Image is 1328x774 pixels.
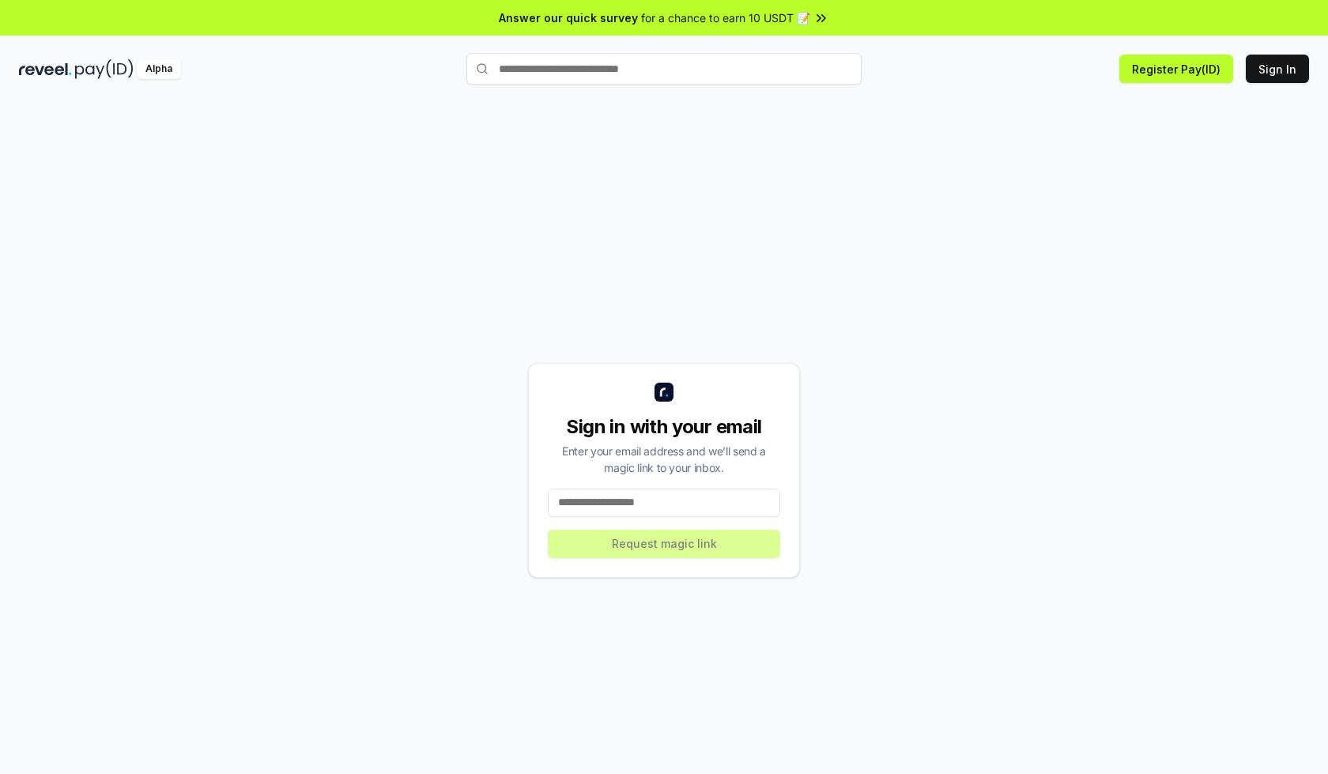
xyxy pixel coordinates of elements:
button: Register Pay(ID) [1119,55,1233,83]
button: Sign In [1246,55,1309,83]
div: Alpha [137,59,181,79]
div: Sign in with your email [548,414,780,440]
img: pay_id [75,59,134,79]
img: logo_small [655,383,673,402]
div: Enter your email address and we’ll send a magic link to your inbox. [548,443,780,476]
img: reveel_dark [19,59,72,79]
span: for a chance to earn 10 USDT 📝 [641,9,810,26]
span: Answer our quick survey [499,9,638,26]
